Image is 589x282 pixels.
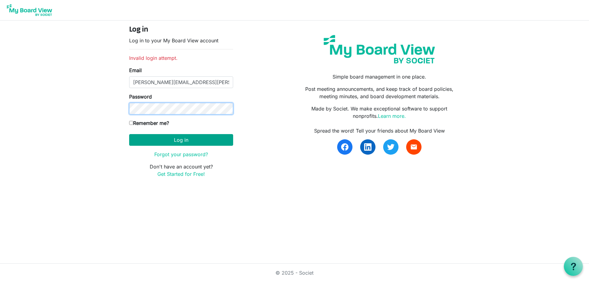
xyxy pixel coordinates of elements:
img: linkedin.svg [364,143,371,151]
a: email [406,139,422,155]
p: Post meeting announcements, and keep track of board policies, meeting minutes, and board developm... [299,85,460,100]
label: Password [129,93,152,100]
p: Log in to your My Board View account [129,37,233,44]
a: Learn more. [378,113,406,119]
p: Simple board management in one place. [299,73,460,80]
a: Forgot your password? [154,151,208,157]
img: my-board-view-societ.svg [319,30,440,68]
span: email [410,143,418,151]
p: Don't have an account yet? [129,163,233,178]
a: © 2025 - Societ [275,270,314,276]
li: Invalid login attempt. [129,54,233,62]
a: Get Started for Free! [157,171,205,177]
div: Spread the word! Tell your friends about My Board View [299,127,460,134]
img: facebook.svg [341,143,348,151]
img: twitter.svg [387,143,395,151]
button: Log in [129,134,233,146]
h4: Log in [129,25,233,34]
input: Remember me? [129,121,133,125]
p: Made by Societ. We make exceptional software to support nonprofits. [299,105,460,120]
label: Email [129,67,142,74]
img: My Board View Logo [5,2,54,18]
label: Remember me? [129,119,169,127]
